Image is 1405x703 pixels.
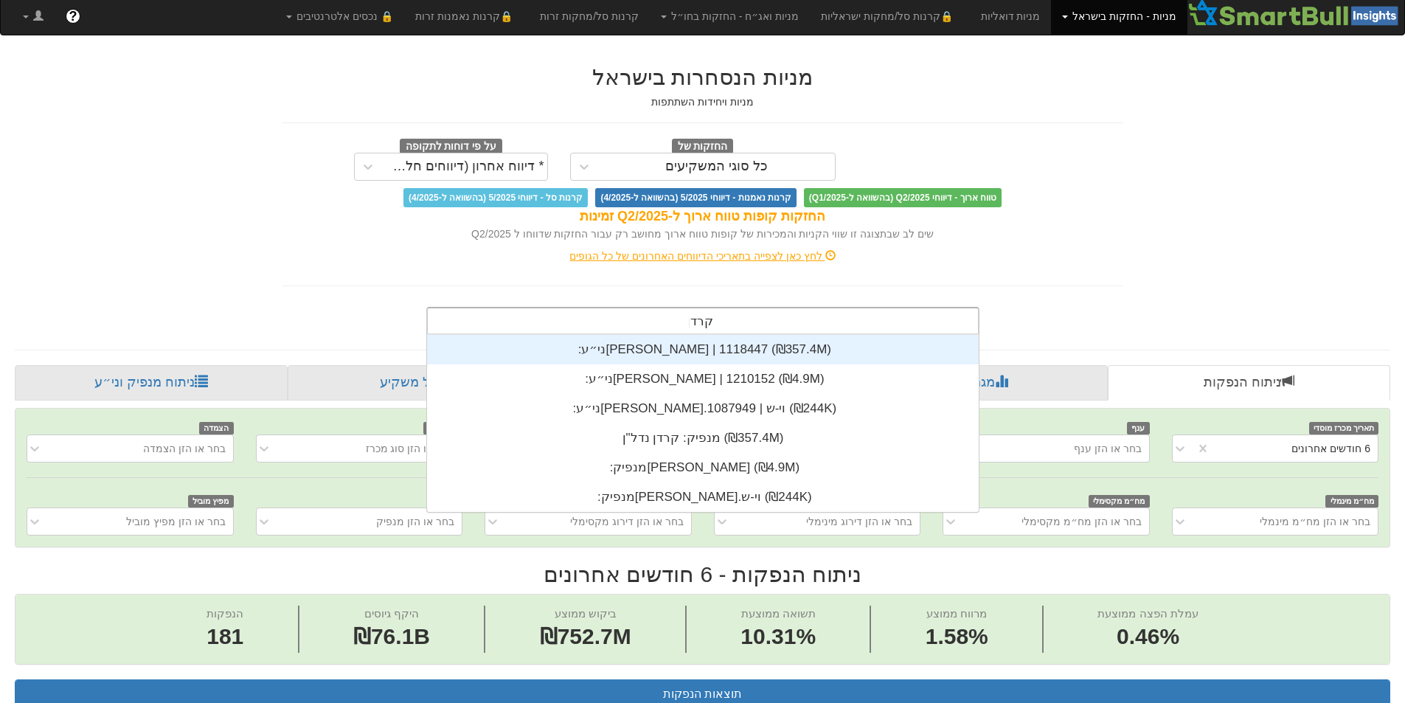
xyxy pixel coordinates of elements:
[427,364,979,394] div: ני״ע: ‏[PERSON_NAME] | 1210152 ‎(₪4.9M)‎
[665,159,768,174] div: כל סוגי המשקיעים
[423,422,463,434] span: סוג מכרז
[1325,495,1378,508] span: מח״מ מינמלי
[427,482,979,512] div: מנפיק: ‏[PERSON_NAME].וי-ש ‎(₪244K)‎
[1097,607,1198,620] span: עמלת הפצה ממוצעת
[672,139,734,155] span: החזקות של
[427,335,979,364] div: ני״ע: ‏[PERSON_NAME] | 1118447 ‎(₪357.4M)‎
[1097,621,1198,653] span: 0.46%
[804,188,1002,207] span: טווח ארוך - דיווחי Q2/2025 (בהשוואה ל-Q1/2025)
[1074,441,1142,456] div: בחר או הזן ענף
[207,607,243,620] span: הנפקות
[400,139,502,155] span: על פי דוחות לתקופה
[427,423,979,453] div: מנפיק: ‏קרדן נדל"ן ‎(₪357.4M)‎
[806,514,912,529] div: בחר או הזן דירוג מינימלי
[15,365,288,401] a: ניתוח מנפיק וני״ע
[1108,365,1390,401] a: ניתוח הנפקות
[376,514,454,529] div: בחר או הזן מנפיק
[926,607,987,620] span: מרווח ממוצע
[1260,514,1370,529] div: בחר או הזן מח״מ מינמלי
[288,365,565,401] a: פרופיל משקיע
[364,607,419,620] span: היקף גיוסים
[741,607,816,620] span: תשואה ממוצעת
[282,207,1123,226] div: החזקות קופות טווח ארוך ל-Q2/2025 זמינות
[69,9,77,24] span: ?
[1291,441,1370,456] div: 6 חודשים אחרונים
[207,621,243,653] span: 181
[403,188,588,207] span: קרנות סל - דיווחי 5/2025 (בהשוואה ל-4/2025)
[199,422,234,434] span: הצמדה
[282,97,1123,108] h5: מניות ויחידות השתתפות
[271,249,1134,263] div: לחץ כאן לצפייה בתאריכי הדיווחים האחרונים של כל הגופים
[143,441,226,456] div: בחר או הזן הצמדה
[427,453,979,482] div: מנפיק: ‏[PERSON_NAME] ‎(₪4.9M)‎
[427,394,979,423] div: ני״ע: ‏[PERSON_NAME].וי-ש | 1087949 ‎(₪244K)‎
[366,441,455,456] div: בחר או הזן סוג מכרז
[1021,514,1142,529] div: בחר או הזן מח״מ מקסימלי
[385,159,544,174] div: * דיווח אחרון (דיווחים חלקיים)
[15,562,1390,586] h2: ניתוח הנפקות - 6 חודשים אחרונים
[595,188,796,207] span: קרנות נאמנות - דיווחי 5/2025 (בהשוואה ל-4/2025)
[188,495,234,508] span: מפיץ מוביל
[555,607,617,620] span: ביקוש ממוצע
[1309,422,1378,434] span: תאריך מכרז מוסדי
[740,621,816,653] span: 10.31%
[126,514,226,529] div: בחר או הזן מפיץ מוביל
[540,624,631,648] span: ₪752.7M
[570,514,684,529] div: בחר או הזן דירוג מקסימלי
[282,65,1123,89] h2: מניות הנסחרות בישראל
[282,226,1123,241] div: שים לב שבתצוגה זו שווי הקניות והמכירות של קופות טווח ארוך מחושב רק עבור החזקות שדווחו ל Q2/2025
[1089,495,1150,508] span: מח״מ מקסימלי
[926,621,988,653] span: 1.58%
[27,688,1378,701] h3: תוצאות הנפקות
[1127,422,1150,434] span: ענף
[427,335,979,512] div: grid
[353,624,430,648] span: ₪76.1B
